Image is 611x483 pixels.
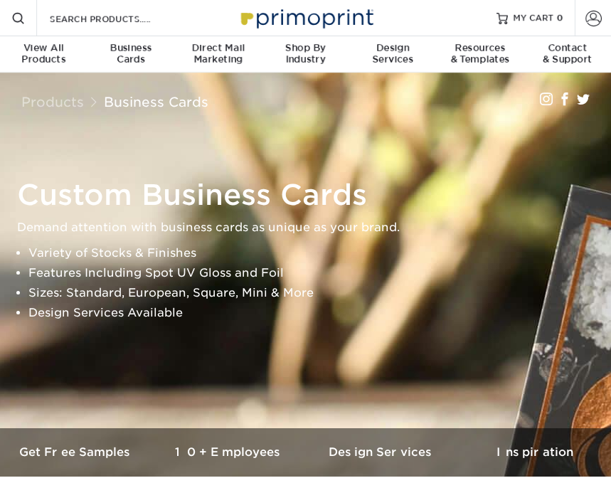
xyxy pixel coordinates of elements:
span: Design [349,43,437,54]
span: Contact [524,43,611,54]
h3: Design Services [306,445,459,459]
span: Resources [437,43,524,54]
img: Primoprint [235,2,377,33]
li: Features Including Spot UV Gloss and Foil [28,263,607,283]
a: Products [21,94,84,110]
li: Design Services Available [28,303,607,323]
a: Direct MailMarketing [174,36,262,74]
span: MY CART [514,12,554,24]
div: Cards [87,43,175,65]
div: Industry [262,43,349,65]
h3: Inspiration [458,445,611,459]
a: DesignServices [349,36,437,74]
div: & Support [524,43,611,65]
li: Sizes: Standard, European, Square, Mini & More [28,283,607,303]
a: Resources& Templates [437,36,524,74]
h1: Custom Business Cards [17,178,607,212]
a: BusinessCards [87,36,175,74]
a: Inspiration [458,428,611,476]
span: Shop By [262,43,349,54]
li: Variety of Stocks & Finishes [28,243,607,263]
a: Design Services [306,428,459,476]
div: & Templates [437,43,524,65]
p: Demand attention with business cards as unique as your brand. [17,218,607,238]
div: Services [349,43,437,65]
a: Contact& Support [524,36,611,74]
h3: 10+ Employees [153,445,306,459]
input: SEARCH PRODUCTS..... [48,10,187,27]
span: Direct Mail [174,43,262,54]
a: Business Cards [104,94,208,110]
div: Marketing [174,43,262,65]
a: 10+ Employees [153,428,306,476]
span: 0 [557,13,563,23]
a: Shop ByIndustry [262,36,349,74]
span: Business [87,43,175,54]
